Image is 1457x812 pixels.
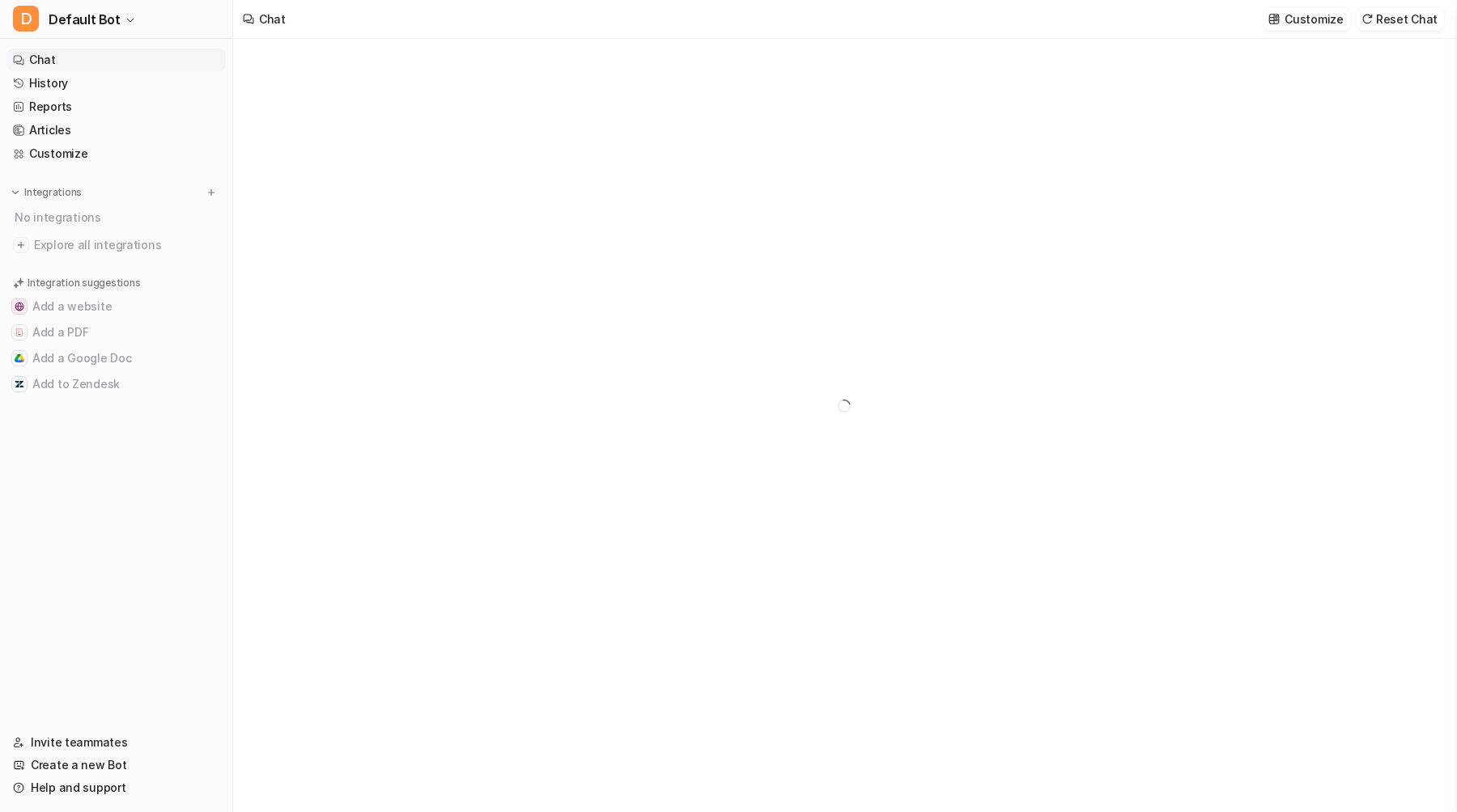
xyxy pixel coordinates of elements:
[6,294,226,319] button: Add a websiteAdd a website
[15,379,24,389] img: Add to Zendesk
[6,319,226,345] button: Add a PDFAdd a PDF
[6,731,226,754] a: Invite teammates
[6,234,226,256] a: Explore all integrations
[34,232,219,258] span: Explore all integrations
[259,11,286,27] div: Chat
[15,353,24,363] img: Add a Google Doc
[15,328,24,337] img: Add a PDF
[13,237,29,253] img: explore all integrations
[10,204,226,230] div: No integrations
[6,776,226,799] a: Help and support
[13,6,39,32] span: D
[6,142,226,165] a: Customize
[1285,11,1343,27] p: Customize
[15,302,24,311] img: Add a website
[206,187,217,198] img: menu_add.svg
[10,187,21,198] img: expand menu
[49,8,121,31] span: Default Bot
[6,49,226,71] a: Chat
[6,72,226,95] a: History
[6,345,226,371] button: Add a Google DocAdd a Google Doc
[6,371,226,397] button: Add to ZendeskAdd to Zendesk
[6,119,226,142] a: Articles
[1357,7,1444,31] button: Reset Chat
[6,754,226,776] a: Create a new Bot
[1361,13,1373,25] img: reset
[24,186,82,199] p: Integrations
[6,95,226,118] a: Reports
[1268,13,1280,25] img: customize
[28,276,140,290] p: Integration suggestions
[6,184,87,201] button: Integrations
[1264,7,1349,31] button: Customize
